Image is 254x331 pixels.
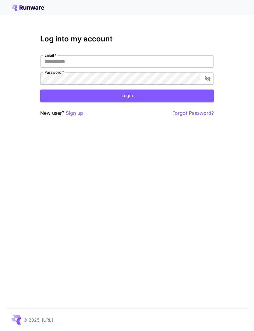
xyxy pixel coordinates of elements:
button: Login [40,90,214,102]
h3: Log into my account [40,35,214,43]
button: Sign up [66,109,83,117]
button: Forgot Password? [172,109,214,117]
button: toggle password visibility [202,73,213,84]
label: Password [44,70,64,75]
label: Email [44,53,56,58]
p: © 2025, [URL] [23,317,53,323]
p: New user? [40,109,83,117]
